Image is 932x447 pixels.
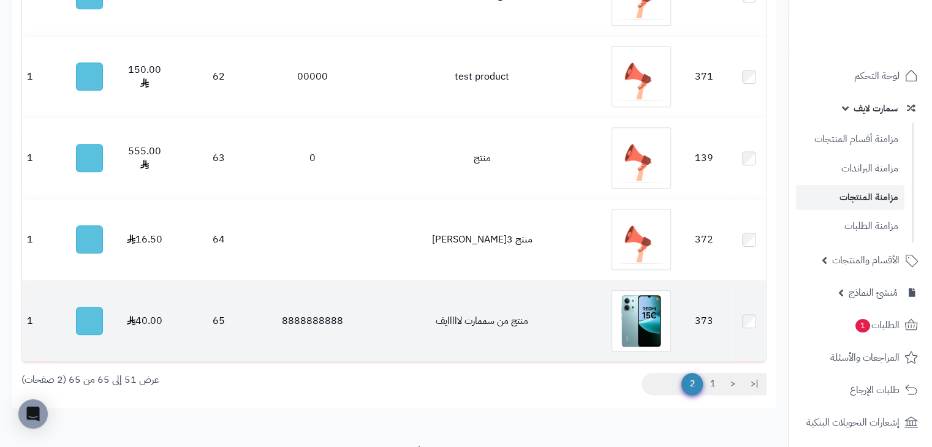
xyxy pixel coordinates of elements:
[849,284,898,301] span: مُنشئ النماذج
[796,343,925,372] a: المراجعات والأسئلة
[170,199,268,280] td: 64
[170,280,268,361] td: 65
[796,126,904,152] a: مزامنة أقسام المنتجات
[676,118,732,198] td: 139
[849,34,920,60] img: logo-2.png
[796,375,925,405] a: طلبات الإرجاع
[796,61,925,91] a: لوحة التحكم
[796,185,904,210] a: مزامنة المنتجات
[612,290,671,351] img: منتج من سممارت لااااايف
[854,67,900,85] span: لوحة التحكم
[612,127,671,189] img: منتج
[268,280,357,361] td: 8888888888
[170,118,268,198] td: 63
[357,118,607,198] td: منتج
[796,213,904,239] a: مزامنة الطلبات
[22,199,59,280] td: 1
[702,373,723,395] a: 1
[612,46,671,107] img: test product
[170,36,268,117] td: 62
[268,36,357,117] td: 00000
[796,408,925,437] a: إشعارات التحويلات البنكية
[854,100,898,117] span: سمارت لايف
[119,199,170,280] td: 16.50
[676,280,732,361] td: 373
[832,252,900,269] span: الأقسام والمنتجات
[357,280,607,361] td: منتج من سممارت لااااايف
[18,399,48,429] div: Open Intercom Messenger
[850,381,900,399] span: طلبات الإرجاع
[743,373,767,395] a: |<
[268,118,357,198] td: 0
[796,310,925,340] a: الطلبات1
[796,156,904,182] a: مزامنة البراندات
[830,349,900,366] span: المراجعات والأسئلة
[22,280,59,361] td: 1
[806,414,900,431] span: إشعارات التحويلات البنكية
[12,373,394,387] div: عرض 51 إلى 65 من 65 (2 صفحات)
[119,36,170,117] td: 150.00
[22,36,59,117] td: 1
[119,118,170,198] td: 555.00
[854,317,900,334] span: الطلبات
[722,373,743,395] a: <
[357,36,607,117] td: test product
[22,118,59,198] td: 1
[612,209,671,270] img: منتج 3كوفي ديو
[676,36,732,117] td: 371
[855,319,870,332] span: 1
[119,280,170,361] td: 40.00
[357,199,607,280] td: منتج 3[PERSON_NAME]
[676,199,732,280] td: 372
[681,373,703,395] span: 2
